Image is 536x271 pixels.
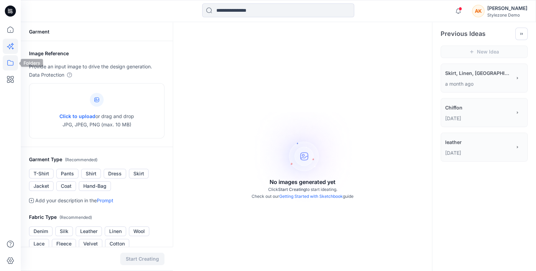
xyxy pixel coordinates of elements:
[59,112,134,129] p: or drag and drop JPG, JPEG, PNG (max. 10 MB)
[56,169,78,178] button: Pants
[29,213,164,222] h2: Fabric Type
[129,169,149,178] button: Skirt
[29,62,164,71] p: Provide an input image to drive the design generation.
[278,187,306,192] span: Start Creating
[29,181,54,191] button: Jacket
[79,239,102,249] button: Velvet
[441,30,486,38] h2: Previous Ideas
[59,113,95,119] span: Click to upload
[279,194,343,199] a: Getting Started with Sketchbook
[29,226,53,236] button: Denim
[29,239,49,249] button: Lace
[29,71,64,79] p: Data Protection
[445,114,511,123] p: July 16, 2025
[472,5,485,17] div: AK
[270,178,336,186] p: No images generated yet
[29,49,164,58] h2: Image Reference
[105,226,126,236] button: Linen
[35,196,113,205] p: Add your description in the
[56,181,76,191] button: Coat
[252,186,354,200] p: Click to start ideating. Check out our guide
[65,157,97,162] span: ( Recommended )
[29,155,164,164] h2: Garment Type
[445,103,511,113] span: Chiffon
[445,68,511,78] span: Skirt, Linen, nice
[55,226,73,236] button: Silk
[105,239,129,249] button: Cotton
[79,181,111,191] button: Hand-Bag
[59,215,92,220] span: ( Recommended )
[445,149,511,157] p: July 16, 2025
[81,169,101,178] button: Shirt
[76,226,102,236] button: Leather
[129,226,149,236] button: Wool
[487,12,527,18] div: Stylezone Demo
[29,169,54,178] button: T-Shirt
[487,4,527,12] div: [PERSON_NAME]
[97,197,113,203] a: Prompt
[52,239,76,249] button: Fleece
[104,169,126,178] button: Dress
[445,80,511,88] p: August 21, 2025
[515,28,528,40] button: Toggle idea bar
[445,137,511,147] span: leather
